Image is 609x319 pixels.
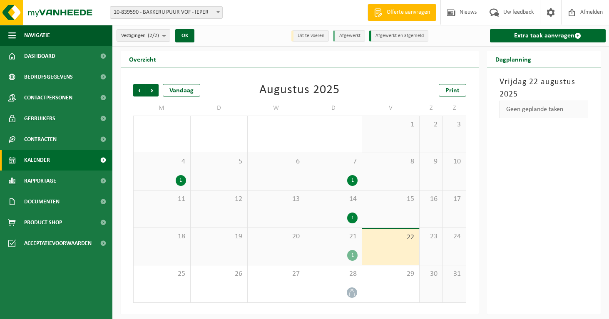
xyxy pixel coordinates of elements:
span: Kalender [24,150,50,171]
span: 7 [309,157,358,166]
span: 2 [424,120,438,129]
td: Z [443,101,466,116]
td: Z [420,101,443,116]
h3: Vrijdag 22 augustus 2025 [500,76,588,101]
span: 18 [138,232,186,241]
span: 26 [195,270,244,279]
span: 25 [138,270,186,279]
span: 20 [252,232,301,241]
a: Offerte aanvragen [368,4,436,21]
span: 21 [309,232,358,241]
span: 5 [195,157,244,166]
span: Product Shop [24,212,62,233]
span: 22 [366,233,415,242]
span: 6 [252,157,301,166]
span: 16 [424,195,438,204]
span: 23 [424,232,438,241]
span: 27 [252,270,301,279]
span: 15 [366,195,415,204]
li: Uit te voeren [291,30,329,42]
span: Offerte aanvragen [385,8,432,17]
span: Rapportage [24,171,56,191]
span: 29 [366,270,415,279]
span: 4 [138,157,186,166]
span: Documenten [24,191,60,212]
td: D [191,101,248,116]
button: Vestigingen(2/2) [117,29,170,42]
span: Volgende [146,84,159,96]
span: 31 [447,270,462,279]
div: 1 [347,250,358,261]
span: Gebruikers [24,108,55,129]
td: V [362,101,420,116]
count: (2/2) [148,33,159,38]
span: 8 [366,157,415,166]
span: 30 [424,270,438,279]
span: 12 [195,195,244,204]
span: 10-839590 - BAKKERIJ PUUR VOF - IEPER [110,6,223,19]
span: Vestigingen [121,30,159,42]
span: 11 [138,195,186,204]
div: Geen geplande taken [500,101,588,118]
td: D [305,101,363,116]
button: OK [175,29,194,42]
div: Vandaag [163,84,200,96]
h2: Overzicht [121,51,164,67]
a: Extra taak aanvragen [490,29,606,42]
span: Contactpersonen [24,87,72,108]
span: 9 [424,157,438,166]
span: 10-839590 - BAKKERIJ PUUR VOF - IEPER [110,7,222,18]
div: Augustus 2025 [259,84,340,96]
span: 3 [447,120,462,129]
span: Print [445,87,460,94]
span: 10 [447,157,462,166]
a: Print [439,84,466,96]
span: 13 [252,195,301,204]
div: 1 [347,213,358,223]
span: Contracten [24,129,57,150]
span: Dashboard [24,46,55,67]
h2: Dagplanning [487,51,539,67]
td: W [248,101,305,116]
td: M [133,101,191,116]
li: Afgewerkt [333,30,365,42]
span: 19 [195,232,244,241]
span: 17 [447,195,462,204]
div: 1 [176,175,186,186]
div: 1 [347,175,358,186]
span: 1 [366,120,415,129]
li: Afgewerkt en afgemeld [369,30,428,42]
span: Vorige [133,84,146,96]
span: 28 [309,270,358,279]
span: Acceptatievoorwaarden [24,233,92,254]
span: Navigatie [24,25,50,46]
span: Bedrijfsgegevens [24,67,73,87]
span: 14 [309,195,358,204]
span: 24 [447,232,462,241]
